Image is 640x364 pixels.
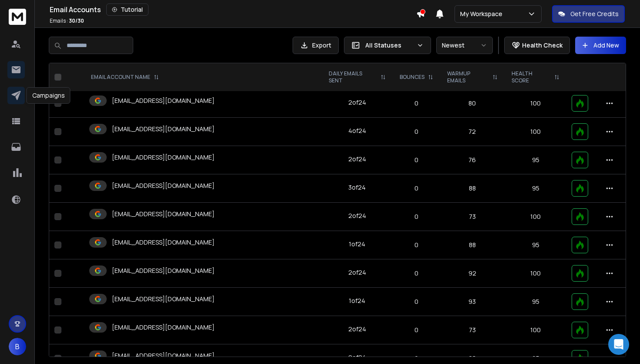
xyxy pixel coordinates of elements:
p: Get Free Credits [570,10,619,18]
td: 76 [440,146,505,174]
div: 4 of 24 [348,126,366,135]
p: [EMAIL_ADDRESS][DOMAIN_NAME] [112,125,215,133]
div: 3 of 24 [348,183,366,192]
p: HEALTH SCORE [512,70,551,84]
td: 100 [505,203,566,231]
button: B [9,338,26,355]
p: 0 [398,212,435,221]
td: 72 [440,118,505,146]
div: Email Accounts [50,3,416,16]
div: 2 of 24 [348,353,366,362]
p: 0 [398,269,435,278]
p: All Statuses [365,41,413,50]
p: [EMAIL_ADDRESS][DOMAIN_NAME] [112,351,215,360]
p: DAILY EMAILS SENT [329,70,377,84]
div: 2 of 24 [348,155,366,163]
td: 95 [505,146,566,174]
button: Export [293,37,339,54]
p: 0 [398,99,435,108]
button: Health Check [504,37,570,54]
td: 73 [440,203,505,231]
button: Get Free Credits [552,5,625,23]
p: 0 [398,326,435,334]
td: 95 [505,231,566,259]
span: 30 / 30 [69,17,84,24]
button: Add New [575,37,626,54]
p: 0 [398,241,435,249]
td: 73 [440,316,505,344]
td: 95 [505,288,566,316]
td: 88 [440,174,505,203]
td: 100 [505,316,566,344]
p: My Workspace [460,10,506,18]
td: 100 [505,118,566,146]
p: [EMAIL_ADDRESS][DOMAIN_NAME] [112,210,215,218]
td: 95 [505,174,566,203]
p: 0 [398,127,435,136]
div: 2 of 24 [348,325,366,333]
td: 100 [505,259,566,288]
button: Tutorial [106,3,148,16]
p: [EMAIL_ADDRESS][DOMAIN_NAME] [112,238,215,247]
p: [EMAIL_ADDRESS][DOMAIN_NAME] [112,96,215,105]
div: Open Intercom Messenger [608,334,629,355]
p: Health Check [522,41,563,50]
div: 2 of 24 [348,98,366,107]
p: [EMAIL_ADDRESS][DOMAIN_NAME] [112,153,215,162]
p: [EMAIL_ADDRESS][DOMAIN_NAME] [112,266,215,275]
td: 92 [440,259,505,288]
p: 0 [398,297,435,306]
p: [EMAIL_ADDRESS][DOMAIN_NAME] [112,323,215,332]
td: 100 [505,89,566,118]
div: EMAIL ACCOUNT NAME [91,74,159,81]
p: Emails : [50,17,84,24]
p: [EMAIL_ADDRESS][DOMAIN_NAME] [112,295,215,303]
button: Newest [436,37,493,54]
div: Campaigns [27,87,71,104]
p: [EMAIL_ADDRESS][DOMAIN_NAME] [112,181,215,190]
td: 93 [440,288,505,316]
td: 80 [440,89,505,118]
td: 88 [440,231,505,259]
p: 0 [398,184,435,193]
div: 1 of 24 [349,240,365,248]
div: 2 of 24 [348,268,366,277]
p: 0 [398,156,435,164]
div: 1 of 24 [349,296,365,305]
p: 0 [398,354,435,363]
div: 2 of 24 [348,211,366,220]
p: BOUNCES [400,74,424,81]
p: WARMUP EMAILS [447,70,489,84]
